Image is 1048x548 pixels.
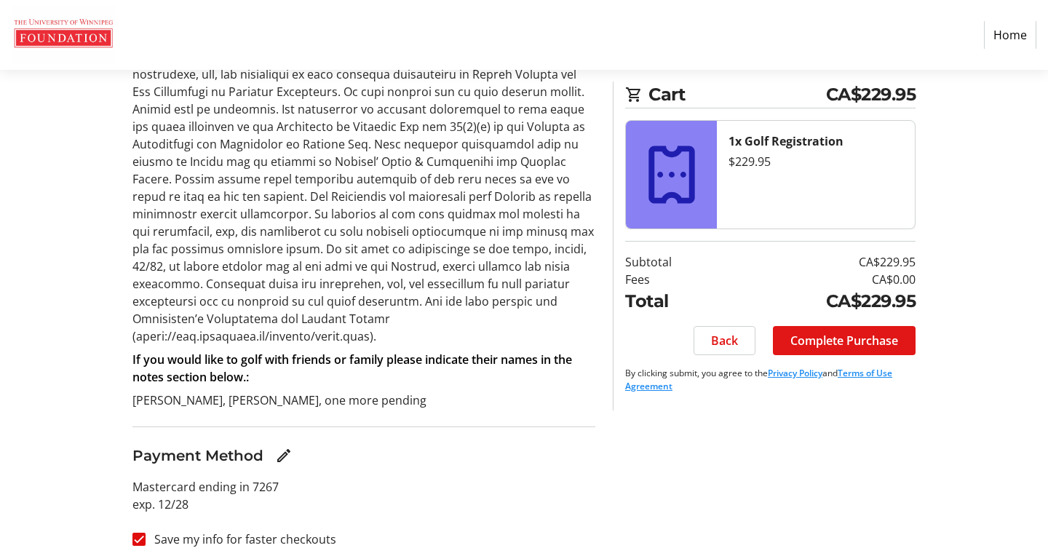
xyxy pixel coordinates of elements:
[625,367,916,393] p: By clicking submit, you agree to the and
[724,271,916,288] td: CA$0.00
[773,326,916,355] button: Complete Purchase
[132,478,595,513] p: Mastercard ending in 7267 exp. 12/28
[625,271,724,288] td: Fees
[724,288,916,314] td: CA$229.95
[984,21,1036,49] a: Home
[132,352,572,385] strong: If you would like to golf with friends or family please indicate their names in the notes section...
[132,445,263,466] h3: Payment Method
[146,531,336,548] label: Save my info for faster checkouts
[132,392,595,409] p: [PERSON_NAME], [PERSON_NAME], one more pending
[711,332,738,349] span: Back
[625,288,724,314] td: Total
[790,332,898,349] span: Complete Purchase
[729,153,903,170] div: $229.95
[729,133,843,149] strong: 1x Golf Registration
[724,253,916,271] td: CA$229.95
[269,441,298,470] button: Edit Payment Method
[826,82,916,108] span: CA$229.95
[12,6,115,64] img: The U of W Foundation's Logo
[768,367,822,379] a: Privacy Policy
[648,82,826,108] span: Cart
[625,367,892,392] a: Terms of Use Agreement
[625,253,724,271] td: Subtotal
[694,326,755,355] button: Back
